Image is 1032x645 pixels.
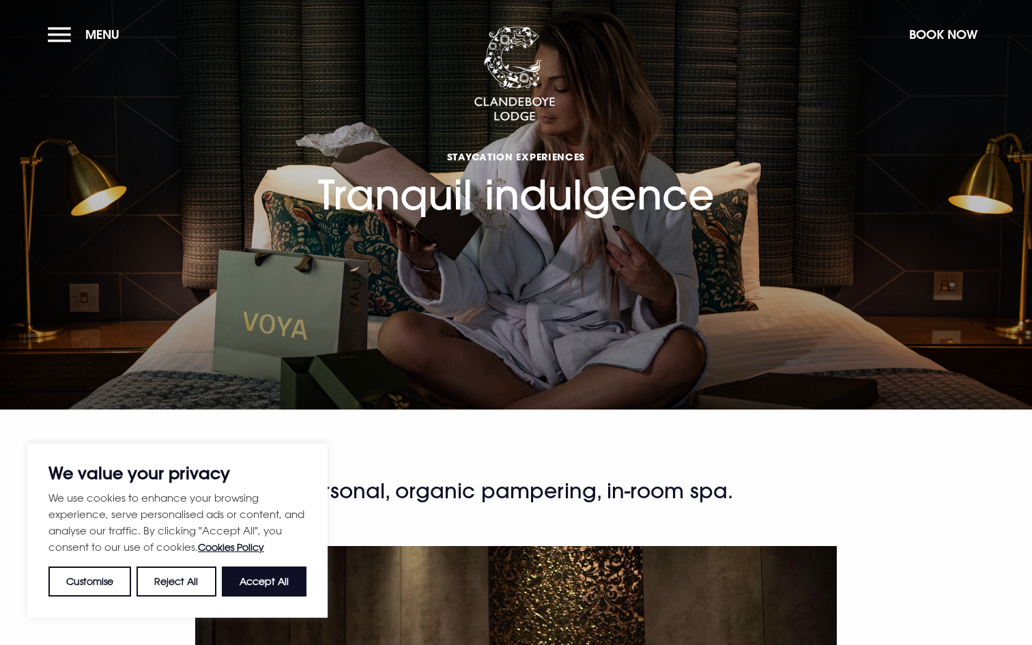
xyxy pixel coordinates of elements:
[318,150,715,163] span: Staycation Experiences
[85,27,119,42] span: Menu
[198,541,264,553] a: Cookies Policy
[48,489,306,556] p: We use cookies to enhance your browsing experience, serve personalised ads or content, and analys...
[137,567,216,597] button: Reject All
[318,71,715,220] h1: Tranquil indulgence
[48,567,131,597] button: Customise
[27,444,328,618] div: We value your privacy
[191,478,841,505] h2: Personal, organic pampering, in-room spa.
[48,20,126,49] button: Menu
[474,27,556,122] img: Clandeboye Lodge
[48,465,306,481] p: We value your privacy
[222,567,306,597] button: Accept All
[902,20,984,49] button: Book Now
